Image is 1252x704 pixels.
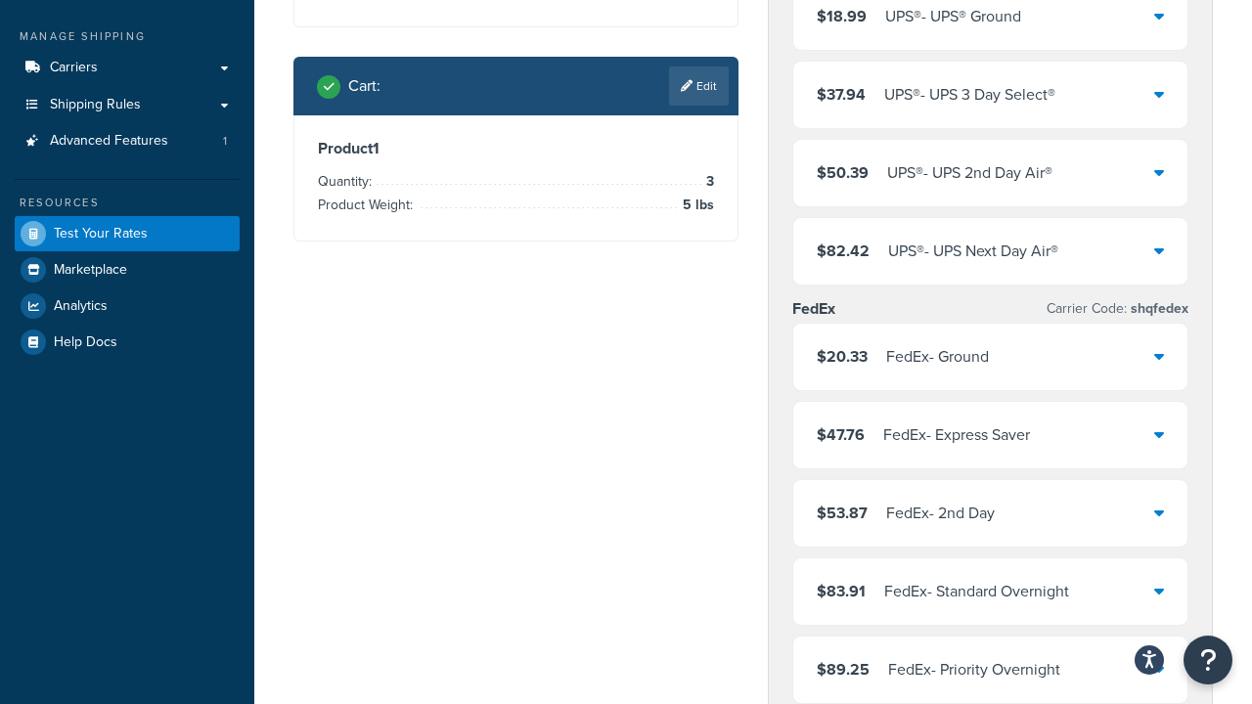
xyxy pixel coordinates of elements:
span: $20.33 [817,345,868,368]
span: 5 lbs [678,194,714,217]
span: Test Your Rates [54,226,148,242]
span: $37.94 [817,83,866,106]
h3: FedEx [792,299,835,319]
div: UPS® - UPS® Ground [885,3,1021,30]
div: FedEx - Standard Overnight [884,578,1069,605]
span: Shipping Rules [50,97,141,113]
span: shqfedex [1127,298,1188,319]
a: Analytics [15,288,240,324]
h2: Cart : [348,77,380,95]
a: Edit [669,66,729,106]
span: Carriers [50,60,98,76]
span: $89.25 [817,658,870,681]
div: FedEx - Express Saver [883,421,1030,449]
p: Carrier Code: [1047,295,1188,323]
span: Product Weight: [318,195,418,215]
span: $53.87 [817,502,868,524]
button: Open Resource Center [1184,636,1232,684]
div: FedEx - Ground [886,343,989,371]
span: 1 [223,133,227,150]
a: Carriers [15,50,240,86]
span: Quantity: [318,171,377,192]
div: UPS® - UPS 2nd Day Air® [887,159,1052,187]
span: Marketplace [54,262,127,279]
span: $47.76 [817,423,865,446]
a: Help Docs [15,325,240,360]
div: FedEx - 2nd Day [886,500,995,527]
a: Marketplace [15,252,240,287]
div: UPS® - UPS Next Day Air® [888,238,1058,265]
span: $18.99 [817,5,867,27]
div: FedEx - Priority Overnight [888,656,1060,683]
div: UPS® - UPS 3 Day Select® [884,81,1055,109]
div: Manage Shipping [15,28,240,45]
div: Resources [15,195,240,211]
li: Advanced Features [15,123,240,159]
h3: Product 1 [318,139,714,158]
span: Advanced Features [50,133,168,150]
span: $83.91 [817,580,866,602]
a: Advanced Features1 [15,123,240,159]
span: Analytics [54,298,108,315]
a: Test Your Rates [15,216,240,251]
a: Shipping Rules [15,87,240,123]
span: $82.42 [817,240,870,262]
span: 3 [701,170,714,194]
span: $50.39 [817,161,869,184]
span: Help Docs [54,334,117,351]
